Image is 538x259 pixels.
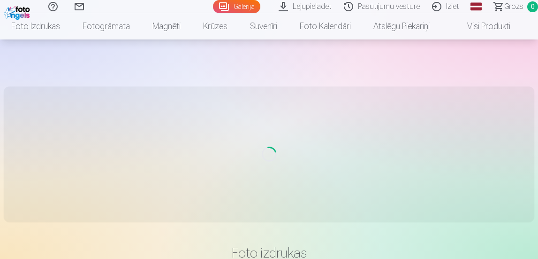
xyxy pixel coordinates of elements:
img: /fa1 [4,4,32,20]
span: 0 [527,1,538,12]
a: Magnēti [141,13,192,39]
a: Suvenīri [239,13,288,39]
a: Atslēgu piekariņi [362,13,441,39]
a: Krūzes [192,13,239,39]
a: Fotogrāmata [71,13,141,39]
a: Visi produkti [441,13,522,39]
a: Foto kalendāri [288,13,362,39]
span: Grozs [504,1,523,12]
